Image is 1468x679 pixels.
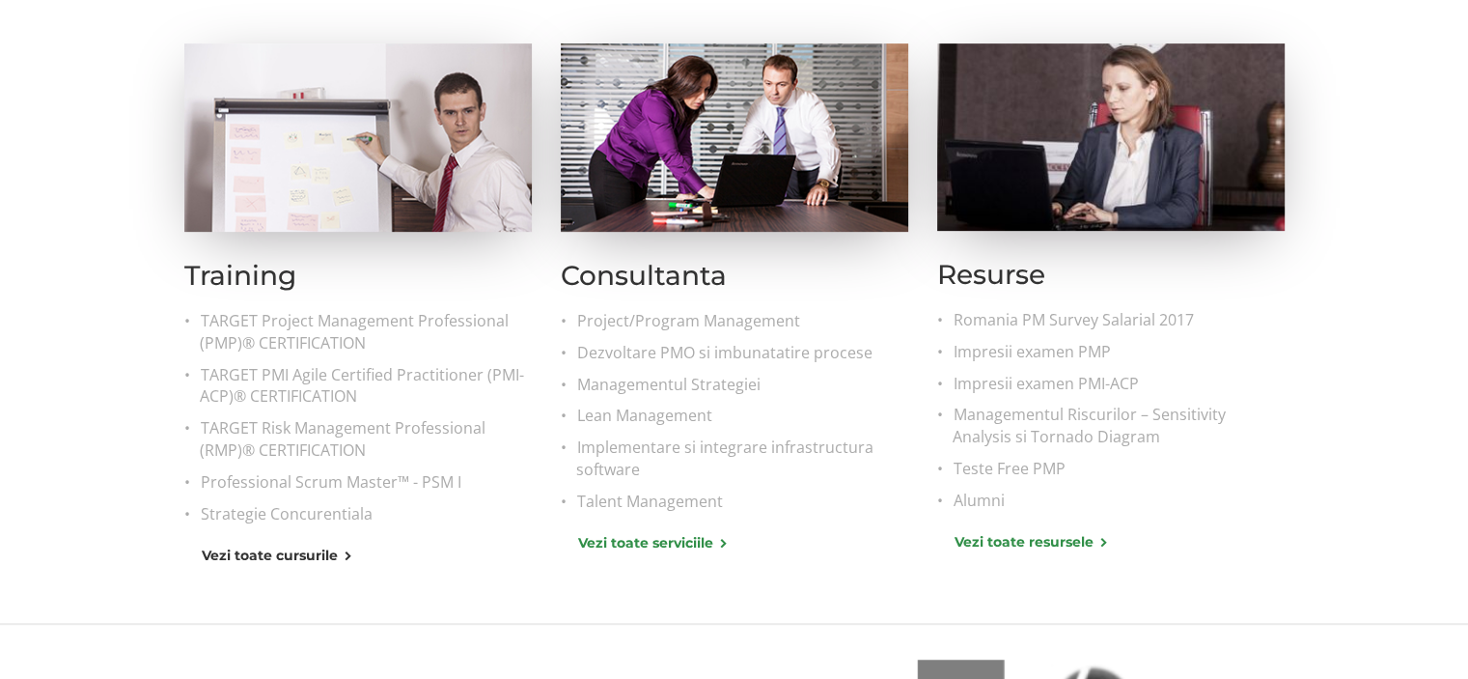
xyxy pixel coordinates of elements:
a: Vezi toate cursurile [202,545,350,565]
a: TARGET PMI Agile Certified Practitioner (PMI-ACP)® CERTIFICATION [200,364,532,409]
h2: Consultanta [561,261,908,291]
a: Lean Management [576,405,908,427]
a: Romania PM Survey Salarial 2017 [953,309,1285,331]
h2: Training [184,261,532,291]
img: Resurse [937,43,1285,231]
h2: Resurse [937,260,1285,290]
a: TARGET Project Management Professional (PMP)® CERTIFICATION [200,310,532,354]
a: Managementul Riscurilor – Sensitivity Analysis si Tornado Diagram [953,404,1285,448]
a: Vezi toate serviciile [578,532,726,552]
a: Dezvoltare PMO si imbunatatire procese [576,342,908,364]
a: Implementare si integrare infrastructura software [576,437,908,481]
a: Vezi toate resursele [955,531,1106,552]
a: Project/Program Management [576,310,908,332]
a: Teste Free PMP [953,458,1285,480]
a: Strategie Concurentiala [200,503,532,525]
img: Consultanta [561,43,908,232]
a: Managementul Strategiei [576,374,908,396]
a: Impresii examen PMP [953,341,1285,363]
a: Talent Management [576,491,908,513]
a: Professional Scrum Master™ - PSM I [200,471,532,494]
a: Impresii examen PMI-ACP [953,373,1285,395]
a: TARGET Risk Management Professional (RMP)® CERTIFICATION [200,417,532,462]
img: Training [184,43,532,232]
a: Alumni [953,490,1285,512]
